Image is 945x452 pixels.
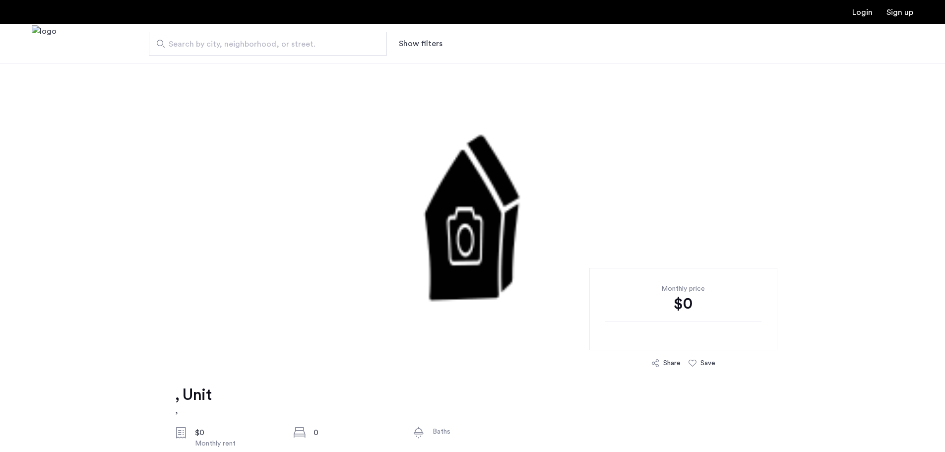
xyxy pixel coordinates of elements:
a: Cazamio Logo [32,25,57,63]
span: Search by city, neighborhood, or street. [169,38,359,50]
a: Login [852,8,873,16]
h2: , [175,405,211,417]
h1: , Unit [175,385,211,405]
div: Save [700,358,715,368]
div: Share [663,358,681,368]
input: Apartment Search [149,32,387,56]
a: Registration [886,8,913,16]
div: Baths [433,427,516,437]
div: Monthly rent [195,439,278,449]
button: Show or hide filters [399,38,442,50]
div: 0 [314,427,397,439]
img: 2.gif [170,64,775,361]
div: Monthly price [605,284,761,294]
div: $0 [195,427,278,439]
a: , Unit, [175,385,211,417]
div: $0 [605,294,761,314]
img: logo [32,25,57,63]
